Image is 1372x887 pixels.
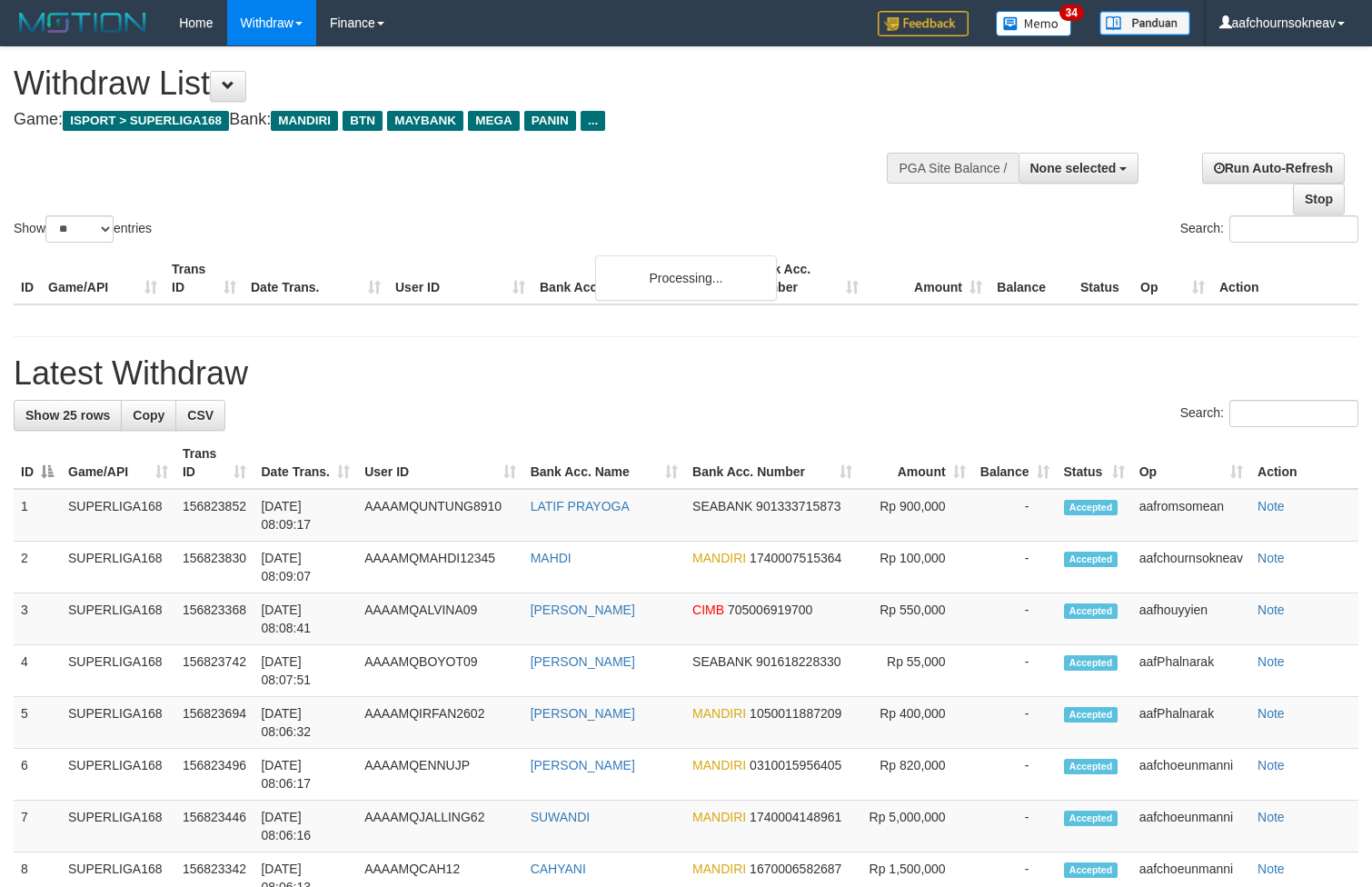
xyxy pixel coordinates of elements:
div: Processing... [595,255,777,301]
a: CAHYANI [531,862,586,876]
td: SUPERLIGA168 [61,749,175,801]
td: SUPERLIGA168 [61,645,175,697]
h1: Withdraw List [14,65,897,102]
td: [DATE] 08:06:32 [254,697,357,749]
a: LATIF PRAYOGA [531,499,630,513]
span: None selected [1030,161,1117,175]
img: panduan.png [1099,11,1190,35]
th: Amount: activate to sort column ascending [860,437,973,489]
td: SUPERLIGA168 [61,801,175,852]
span: MANDIRI [271,111,338,131]
td: 156823830 [175,542,254,593]
th: ID: activate to sort column descending [14,437,61,489]
td: AAAAMQBOYOT09 [357,645,523,697]
a: Note [1258,654,1285,669]
span: Copy 1740007515364 to clipboard [750,551,841,565]
td: 3 [14,593,61,645]
a: Run Auto-Refresh [1202,153,1345,184]
th: Game/API [41,253,164,304]
td: SUPERLIGA168 [61,542,175,593]
span: Copy 901333715873 to clipboard [756,499,840,513]
span: 34 [1059,5,1084,21]
button: None selected [1019,153,1139,184]
th: Balance: activate to sort column ascending [973,437,1057,489]
span: MEGA [468,111,520,131]
th: Op [1133,253,1212,304]
img: Feedback.jpg [878,11,969,36]
td: 156823368 [175,593,254,645]
td: - [973,542,1057,593]
td: AAAAMQJALLING62 [357,801,523,852]
td: aafromsomean [1132,489,1250,542]
span: Accepted [1064,759,1118,774]
th: Date Trans. [244,253,388,304]
span: Copy 1050011887209 to clipboard [750,706,841,721]
span: PANIN [524,111,576,131]
td: 1 [14,489,61,542]
a: Show 25 rows [14,400,122,431]
td: SUPERLIGA168 [61,489,175,542]
td: aafchoeunmanni [1132,749,1250,801]
span: Accepted [1064,862,1118,878]
td: AAAAMQIRFAN2602 [357,697,523,749]
a: [PERSON_NAME] [531,654,635,669]
td: [DATE] 08:06:17 [254,749,357,801]
img: MOTION_logo.png [14,9,152,36]
a: CSV [175,400,225,431]
td: 2 [14,542,61,593]
span: MANDIRI [692,758,746,772]
a: MAHDI [531,551,572,565]
td: aafchournsokneav [1132,542,1250,593]
span: Accepted [1064,500,1118,515]
th: User ID [388,253,532,304]
td: 5 [14,697,61,749]
label: Search: [1180,400,1358,427]
td: [DATE] 08:08:41 [254,593,357,645]
td: aafPhalnarak [1132,645,1250,697]
th: Status [1073,253,1133,304]
span: Accepted [1064,811,1118,826]
td: Rp 550,000 [860,593,973,645]
span: Copy 901618228330 to clipboard [756,654,840,669]
span: Copy 1740004148961 to clipboard [750,810,841,824]
span: ... [581,111,605,131]
th: User ID: activate to sort column ascending [357,437,523,489]
th: Bank Acc. Number [742,253,866,304]
a: Note [1258,758,1285,772]
td: [DATE] 08:06:16 [254,801,357,852]
span: CSV [187,408,214,423]
td: [DATE] 08:07:51 [254,645,357,697]
input: Search: [1229,400,1358,427]
th: Amount [866,253,989,304]
label: Search: [1180,215,1358,243]
td: Rp 820,000 [860,749,973,801]
label: Show entries [14,215,152,243]
a: [PERSON_NAME] [531,603,635,617]
span: Copy [133,408,164,423]
a: Note [1258,810,1285,824]
th: Game/API: activate to sort column ascending [61,437,175,489]
span: SEABANK [692,654,752,669]
span: MAYBANK [387,111,463,131]
a: Copy [121,400,176,431]
td: 7 [14,801,61,852]
td: 6 [14,749,61,801]
a: Note [1258,551,1285,565]
td: 156823852 [175,489,254,542]
span: Accepted [1064,707,1118,723]
a: Stop [1293,184,1345,214]
a: Note [1258,706,1285,721]
td: AAAAMQUNTUNG8910 [357,489,523,542]
th: Bank Acc. Number: activate to sort column ascending [685,437,860,489]
span: MANDIRI [692,810,746,824]
th: Status: activate to sort column ascending [1057,437,1132,489]
th: Op: activate to sort column ascending [1132,437,1250,489]
td: 4 [14,645,61,697]
a: Note [1258,603,1285,617]
h4: Game: Bank: [14,111,897,129]
span: SEABANK [692,499,752,513]
td: Rp 55,000 [860,645,973,697]
td: Rp 5,000,000 [860,801,973,852]
td: - [973,801,1057,852]
span: MANDIRI [692,706,746,721]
